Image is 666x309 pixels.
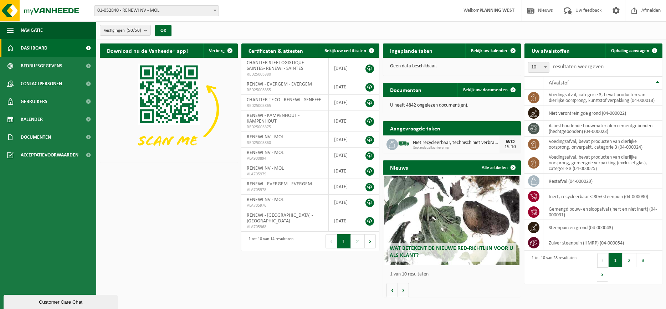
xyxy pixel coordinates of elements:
[390,64,514,69] p: Geen data beschikbaar.
[465,43,520,58] a: Bekijk uw kalender
[247,72,323,77] span: RED25003880
[476,160,520,175] a: Alle artikelen
[553,64,604,69] label: resultaten weergeven
[326,234,337,248] button: Previous
[100,58,238,161] img: Download de VHEPlus App
[471,48,508,53] span: Bekijk uw kalender
[155,25,171,36] button: OK
[543,174,662,189] td: restafval (04-000029)
[398,283,409,297] button: Volgende
[543,189,662,204] td: inert, recycleerbaar < 80% steenpuin (04-000030)
[636,253,650,267] button: 3
[21,39,47,57] span: Dashboard
[365,234,376,248] button: Next
[241,43,310,57] h2: Certificaten & attesten
[413,146,500,150] span: Geplande zelfaanlevering
[383,43,440,57] h2: Ingeplande taken
[543,220,662,235] td: steenpuin en grond (04-000043)
[21,21,43,39] span: Navigatie
[247,113,299,124] span: RENEWI - KAMPENHOUT - KAMPENHOUT
[386,283,398,297] button: Vorige
[247,140,323,146] span: RED25003860
[247,166,284,171] span: RENEWI NV - MOL
[21,146,78,164] span: Acceptatievoorwaarden
[457,83,520,97] a: Bekijk uw documenten
[543,204,662,220] td: gemengd bouw- en sloopafval (inert en niet inert) (04-000031)
[329,210,358,232] td: [DATE]
[503,145,517,150] div: 15-10
[543,105,662,121] td: niet verontreinigde grond (04-000022)
[247,171,323,177] span: VLA705979
[21,128,51,146] span: Documenten
[337,234,351,248] button: 1
[104,25,141,36] span: Vestigingen
[383,160,415,174] h2: Nieuws
[247,97,321,103] span: CHANTIER TF CO - RENEWI - SENEFFE
[463,88,508,92] span: Bekijk uw documenten
[351,234,365,248] button: 2
[543,121,662,137] td: asbesthoudende bouwmaterialen cementgebonden (hechtgebonden) (04-000023)
[383,121,447,135] h2: Aangevraagde taken
[319,43,379,58] a: Bekijk uw certificaten
[247,87,323,93] span: RED25003855
[247,197,284,202] span: RENEWI NV - MOL
[324,48,366,53] span: Bekijk uw certificaten
[329,95,358,110] td: [DATE]
[543,137,662,152] td: voedingsafval, bevat producten van dierlijke oorsprong, onverpakt, categorie 3 (04-000024)
[247,134,284,140] span: RENEWI NV - MOL
[390,103,514,108] p: U heeft 4842 ongelezen document(en).
[543,235,662,251] td: zuiver steenpuin (HMRP) (04-000054)
[329,132,358,148] td: [DATE]
[94,5,219,16] span: 01-052840 - RENEWI NV - MOL
[524,43,577,57] h2: Uw afvalstoffen
[597,253,609,267] button: Previous
[329,79,358,95] td: [DATE]
[528,62,549,72] span: 10
[413,140,500,146] span: Niet recycleerbaar, technisch niet verbrandbaar afval (brandbaar)
[383,83,429,97] h2: Documenten
[245,233,293,249] div: 1 tot 10 van 14 resultaten
[247,213,313,224] span: RENEWI - [GEOGRAPHIC_DATA] - [GEOGRAPHIC_DATA]
[247,224,323,230] span: VLA705968
[543,152,662,174] td: voedingsafval, bevat producten van dierlijke oorsprong, gemengde verpakking (exclusief glas), cat...
[329,179,358,195] td: [DATE]
[247,60,304,71] span: CHANTIER STEF LOGISTIQUE SAINTES- RENEWI - SAINTES
[329,148,358,163] td: [DATE]
[247,181,312,187] span: RENEWI - EVERGEM - EVERGEM
[94,6,219,16] span: 01-052840 - RENEWI NV - MOL
[21,57,62,75] span: Bedrijfsgegevens
[247,150,284,155] span: RENEWI NV - MOL
[329,58,358,79] td: [DATE]
[203,43,237,58] button: Verberg
[21,93,47,110] span: Gebruikers
[100,25,151,36] button: Vestigingen(50/50)
[247,156,323,161] span: VLA900894
[480,8,514,13] strong: PLANNING WEST
[329,163,358,179] td: [DATE]
[597,267,608,282] button: Next
[503,139,517,145] div: WO
[549,80,569,86] span: Afvalstof
[21,75,62,93] span: Contactpersonen
[528,252,577,282] div: 1 tot 10 van 28 resultaten
[605,43,662,58] a: Ophaling aanvragen
[384,176,519,265] a: Wat betekent de nieuwe RED-richtlijn voor u als klant?
[247,124,323,130] span: RED25003875
[247,82,312,87] span: RENEWI - EVERGEM - EVERGEM
[209,48,225,53] span: Verberg
[21,110,43,128] span: Kalender
[390,272,517,277] p: 1 van 10 resultaten
[4,293,119,309] iframe: chat widget
[543,90,662,105] td: voedingsafval, categorie 3, bevat producten van dierlijke oorsprong, kunststof verpakking (04-000...
[390,246,513,258] span: Wat betekent de nieuwe RED-richtlijn voor u als klant?
[247,187,323,193] span: VLA705978
[623,253,636,267] button: 2
[611,48,649,53] span: Ophaling aanvragen
[528,62,549,73] span: 10
[247,103,323,109] span: RED25003865
[609,253,623,267] button: 1
[398,138,410,150] img: BL-SO-LV
[100,43,195,57] h2: Download nu de Vanheede+ app!
[247,203,323,208] span: VLA705976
